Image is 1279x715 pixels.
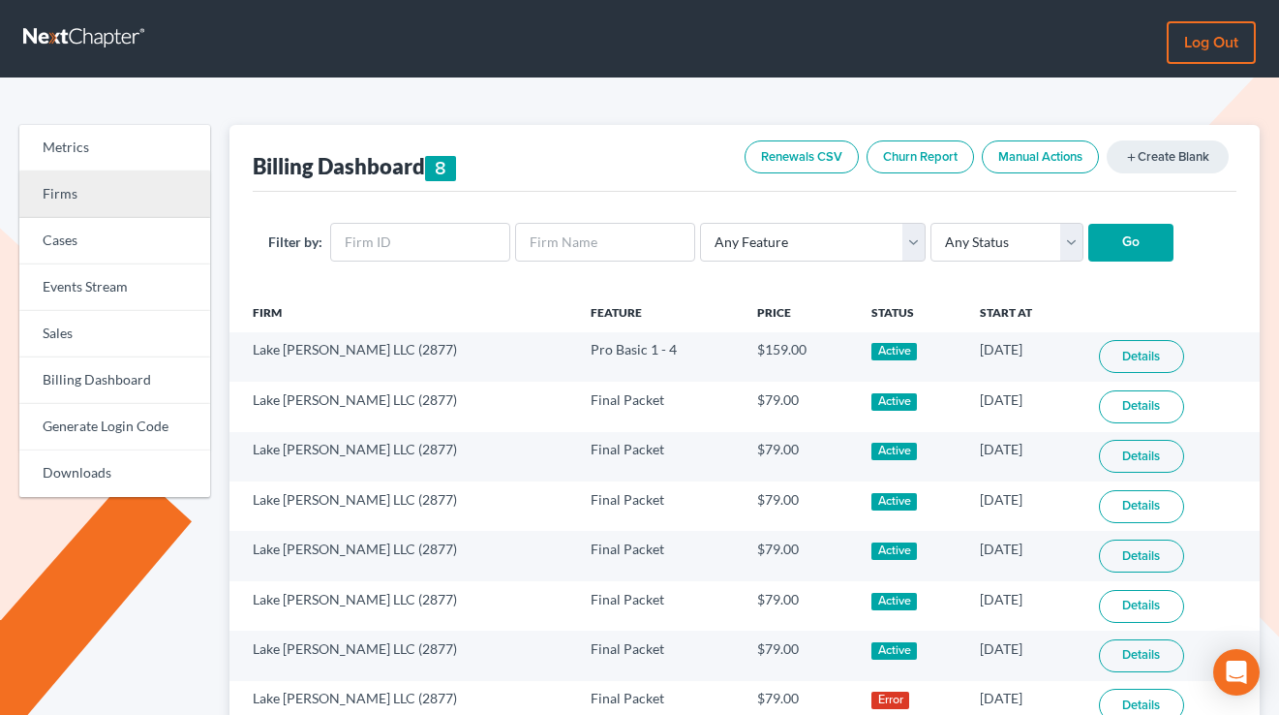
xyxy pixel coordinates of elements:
[1107,140,1229,173] a: addCreate Blank
[425,156,456,181] div: 8
[1213,649,1260,696] div: Open Intercom Messenger
[229,482,575,531] td: Lake [PERSON_NAME] LLC (2877)
[742,631,856,680] td: $79.00
[229,531,575,580] td: Lake [PERSON_NAME] LLC (2877)
[871,443,917,460] div: Active
[575,382,742,431] td: Final Packet
[964,294,1082,332] th: Start At
[19,171,210,218] a: Firms
[742,432,856,482] td: $79.00
[330,223,510,262] input: Firm ID
[268,232,322,252] label: Filter by:
[575,432,742,482] td: Final Packet
[856,294,964,332] th: Status
[1099,590,1184,623] a: Details
[575,332,742,382] td: Pro Basic 1 - 4
[575,294,742,332] th: Feature
[229,432,575,482] td: Lake [PERSON_NAME] LLC (2877)
[742,531,856,580] td: $79.00
[1099,340,1184,373] a: Details
[19,218,210,264] a: Cases
[742,294,856,332] th: Price
[19,357,210,404] a: Billing Dashboard
[964,382,1082,431] td: [DATE]
[575,482,742,531] td: Final Packet
[982,140,1099,173] a: Manual Actions
[871,493,917,511] div: Active
[1167,21,1256,64] a: Log out
[1099,440,1184,473] a: Details
[19,125,210,171] a: Metrics
[575,581,742,631] td: Final Packet
[745,140,859,173] a: Renewals CSV
[19,451,210,497] a: Downloads
[871,642,917,660] div: Active
[742,382,856,431] td: $79.00
[19,264,210,311] a: Events Stream
[515,223,695,262] input: Firm Name
[1099,639,1184,672] a: Details
[1099,390,1184,423] a: Details
[964,631,1082,680] td: [DATE]
[229,631,575,680] td: Lake [PERSON_NAME] LLC (2877)
[871,692,909,709] div: Error
[229,382,575,431] td: Lake [PERSON_NAME] LLC (2877)
[229,581,575,631] td: Lake [PERSON_NAME] LLC (2877)
[964,482,1082,531] td: [DATE]
[1125,151,1138,164] i: add
[964,581,1082,631] td: [DATE]
[871,593,917,610] div: Active
[871,343,917,360] div: Active
[964,531,1082,580] td: [DATE]
[1088,224,1173,263] input: Go
[229,294,575,332] th: Firm
[867,140,974,173] a: Churn Report
[1099,490,1184,523] a: Details
[19,311,210,357] a: Sales
[964,332,1082,382] td: [DATE]
[964,432,1082,482] td: [DATE]
[575,631,742,680] td: Final Packet
[871,393,917,411] div: Active
[742,482,856,531] td: $79.00
[229,332,575,382] td: Lake [PERSON_NAME] LLC (2877)
[742,332,856,382] td: $159.00
[575,531,742,580] td: Final Packet
[1099,540,1184,573] a: Details
[253,152,456,181] div: Billing Dashboard
[871,543,917,560] div: Active
[19,404,210,451] a: Generate Login Code
[742,581,856,631] td: $79.00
